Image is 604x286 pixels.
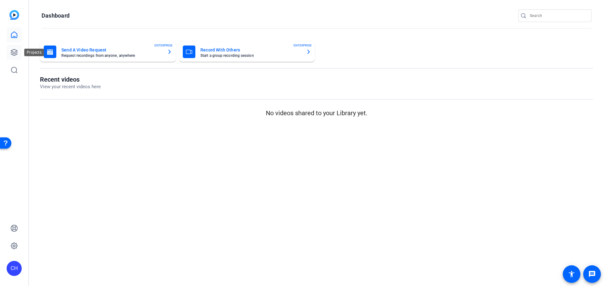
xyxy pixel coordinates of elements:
[200,46,301,54] mat-card-title: Record With Others
[40,83,101,90] p: View your recent videos here
[530,12,586,19] input: Search
[40,42,176,62] button: Send A Video RequestRequest recordings from anyone, anywhereENTERPRISE
[61,54,162,57] mat-card-subtitle: Request recordings from anyone, anywhere
[200,54,301,57] mat-card-subtitle: Start a group recording session
[179,42,315,62] button: Record With OthersStart a group recording sessionENTERPRISE
[154,43,173,48] span: ENTERPRISE
[42,12,70,19] h1: Dashboard
[40,108,593,118] p: No videos shared to your Library yet.
[568,270,575,278] mat-icon: accessibility
[61,46,162,54] mat-card-title: Send A Video Request
[40,76,101,83] h1: Recent videos
[24,49,44,56] div: Projects
[294,43,312,48] span: ENTERPRISE
[9,10,19,20] img: blue-gradient.svg
[588,270,596,278] mat-icon: message
[7,261,22,276] div: CH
